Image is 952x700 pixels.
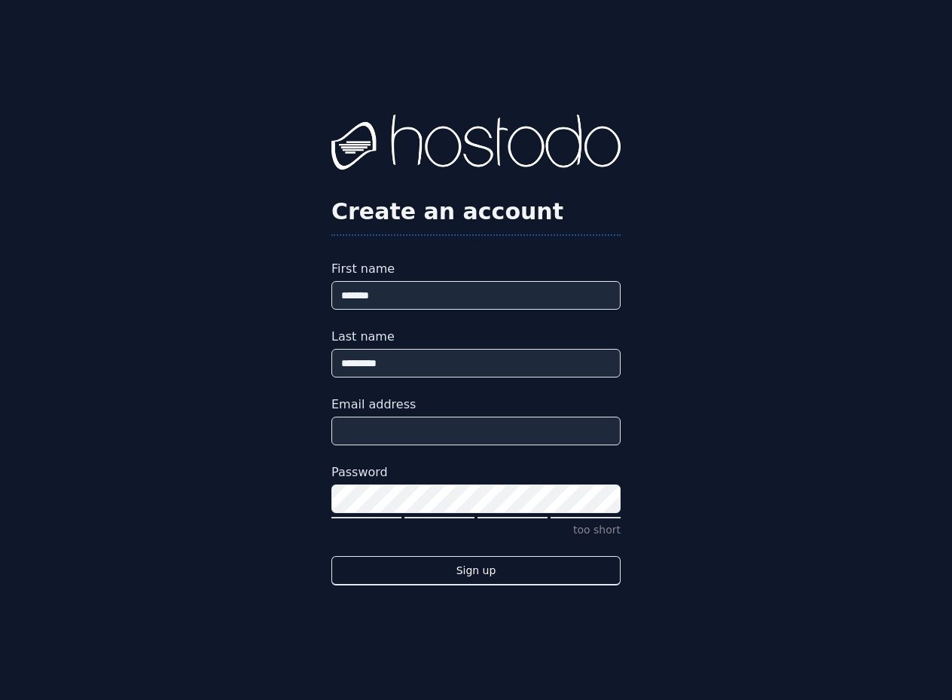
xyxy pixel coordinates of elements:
label: Last name [331,328,621,346]
label: Password [331,463,621,481]
img: Hostodo [331,115,621,175]
label: First name [331,260,621,278]
label: Email address [331,396,621,414]
button: Sign up [331,556,621,585]
h2: Create an account [331,198,621,225]
p: too short [331,522,621,538]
